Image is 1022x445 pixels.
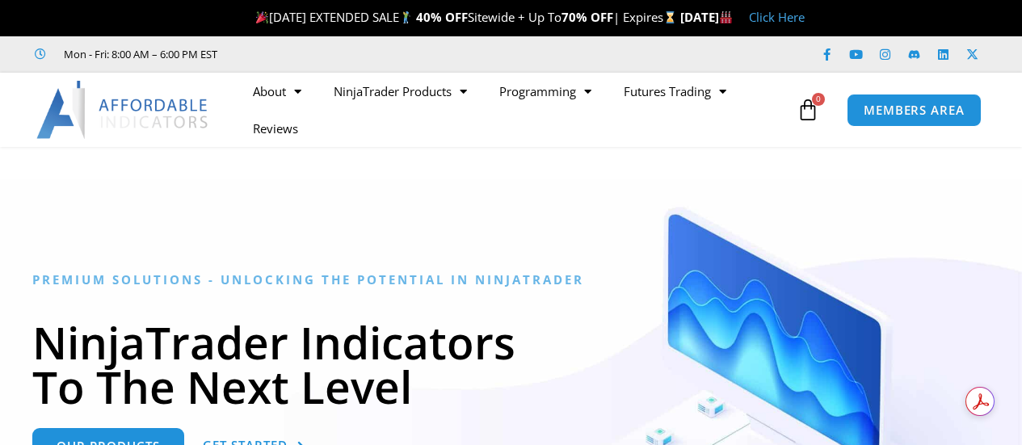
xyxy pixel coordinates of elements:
[720,11,732,23] img: 🏭
[864,104,965,116] span: MEMBERS AREA
[847,94,982,127] a: MEMBERS AREA
[561,9,613,25] strong: 70% OFF
[252,9,680,25] span: [DATE] EXTENDED SALE Sitewide + Up To | Expires
[608,73,742,110] a: Futures Trading
[318,73,483,110] a: NinjaTrader Products
[812,93,825,106] span: 0
[416,9,468,25] strong: 40% OFF
[256,11,268,23] img: 🎉
[680,9,733,25] strong: [DATE]
[400,11,412,23] img: 🏌️‍♂️
[32,320,990,409] h1: NinjaTrader Indicators To The Next Level
[240,46,482,62] iframe: Customer reviews powered by Trustpilot
[664,11,676,23] img: ⌛
[237,73,318,110] a: About
[237,73,793,147] nav: Menu
[36,81,210,139] img: LogoAI | Affordable Indicators – NinjaTrader
[483,73,608,110] a: Programming
[60,44,217,64] span: Mon - Fri: 8:00 AM – 6:00 PM EST
[237,110,314,147] a: Reviews
[749,9,805,25] a: Click Here
[32,272,990,288] h6: Premium Solutions - Unlocking the Potential in NinjaTrader
[772,86,843,133] a: 0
